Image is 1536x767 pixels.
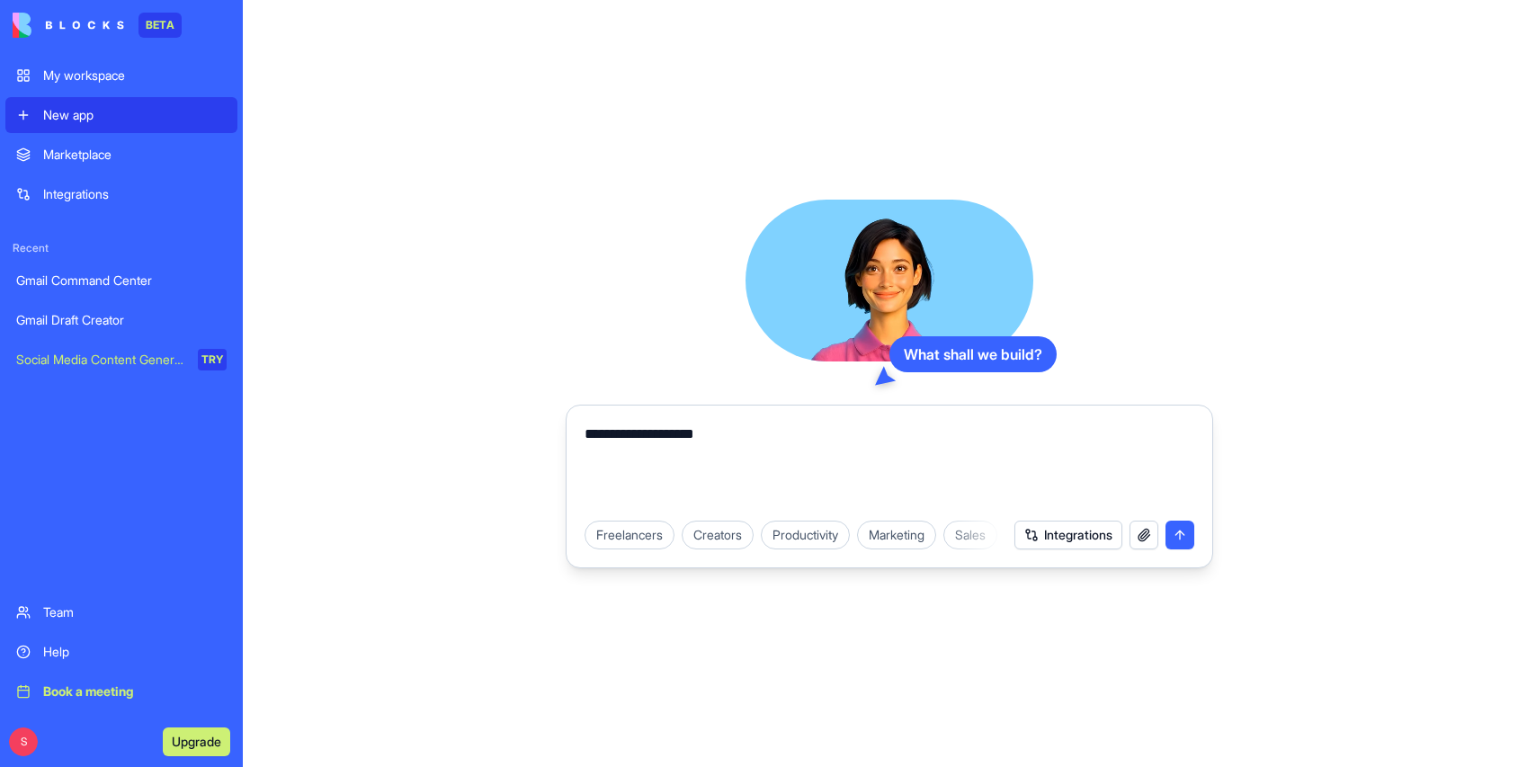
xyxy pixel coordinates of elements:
[5,594,237,630] a: Team
[163,727,230,756] button: Upgrade
[5,58,237,94] a: My workspace
[198,349,227,370] div: TRY
[5,97,237,133] a: New app
[5,176,237,212] a: Integrations
[43,603,227,621] div: Team
[13,13,124,38] img: logo
[5,302,237,338] a: Gmail Draft Creator
[43,146,227,164] div: Marketplace
[682,521,754,549] div: Creators
[16,351,185,369] div: Social Media Content Generator
[5,263,237,299] a: Gmail Command Center
[857,521,936,549] div: Marketing
[5,342,237,378] a: Social Media Content GeneratorTRY
[5,634,237,670] a: Help
[43,682,227,700] div: Book a meeting
[5,673,237,709] a: Book a meeting
[43,185,227,203] div: Integrations
[9,727,38,756] span: S
[943,521,997,549] div: Sales
[43,643,227,661] div: Help
[889,336,1057,372] div: What shall we build?
[163,732,230,750] a: Upgrade
[5,241,237,255] span: Recent
[585,521,674,549] div: Freelancers
[13,13,182,38] a: BETA
[16,272,227,290] div: Gmail Command Center
[1014,521,1122,549] button: Integrations
[43,106,227,124] div: New app
[16,311,227,329] div: Gmail Draft Creator
[761,521,850,549] div: Productivity
[43,67,227,85] div: My workspace
[5,137,237,173] a: Marketplace
[138,13,182,38] div: BETA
